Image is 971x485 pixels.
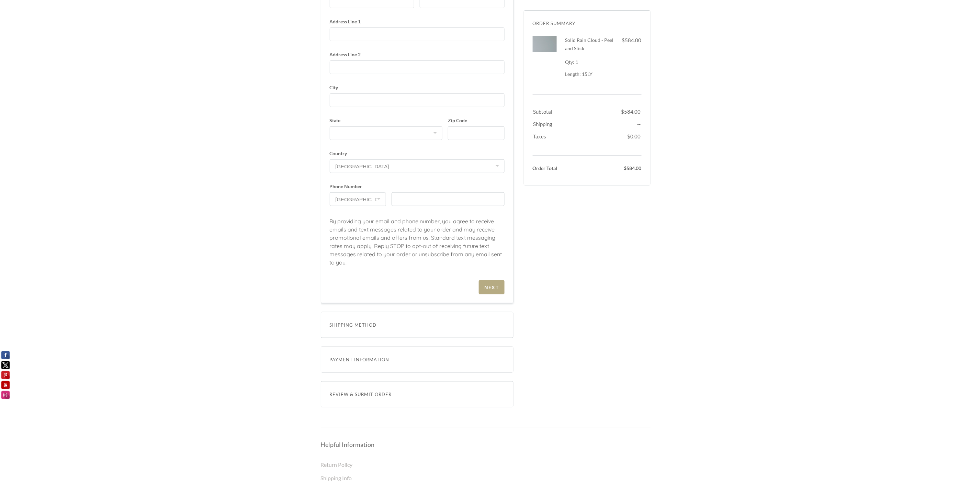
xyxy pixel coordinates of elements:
[330,217,505,273] p: By providing your email and phone number, you agree to receive emails and text messages related t...
[330,118,443,123] span: State
[621,116,641,128] td: --
[330,93,505,107] input: City
[330,27,505,41] input: Address Line 1
[484,284,499,290] div: Next
[321,440,651,449] h4: Helpful Information
[621,104,641,116] td: $584.00
[330,52,505,57] span: Address Line 2
[330,60,505,74] input: Address Line 2
[330,151,505,156] span: Country
[330,159,505,173] select: Country
[533,129,621,146] td: Taxes
[330,356,505,364] span: Payment Information
[330,184,386,189] span: Phone Number
[621,129,641,146] td: $0.00
[533,116,621,128] td: Shipping
[330,390,505,398] span: Review & Submit Order
[330,192,386,206] select: Phone Number
[448,118,504,123] span: Zip Code
[321,461,353,468] a: Return Policy
[330,321,505,329] span: Shipping Method
[533,164,585,172] div: Order Total
[533,19,642,27] div: Order Summary
[321,475,352,482] a: Shipping Info
[590,164,642,172] div: $584.00
[565,71,618,77] div: Length: 15LY
[565,58,618,66] div: Qty: 1
[565,37,614,51] span: Solid Rain Cloud - Peel and Stick
[330,126,443,140] select: State
[448,126,504,140] input: Zip Code
[533,104,621,116] td: Subtotal
[330,19,505,24] span: Address Line 1
[330,85,505,90] span: City
[618,36,642,44] div: $584.00
[479,280,505,294] button: Next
